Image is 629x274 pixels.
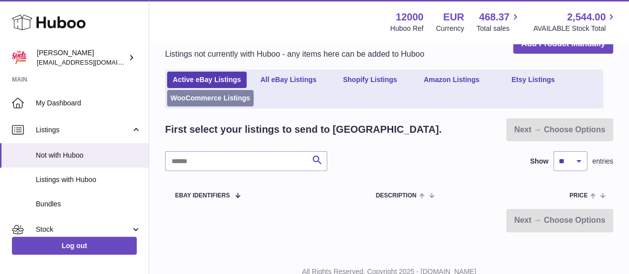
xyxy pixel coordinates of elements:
span: Description [375,192,416,199]
a: 468.37 Total sales [476,10,521,33]
a: 2,544.00 AVAILABLE Stock Total [533,10,617,33]
strong: EUR [443,10,464,24]
img: internalAdmin-12000@internal.huboo.com [12,50,27,65]
a: Active eBay Listings [167,72,247,88]
span: 468.37 [479,10,509,24]
span: Listings with Huboo [36,175,141,184]
span: My Dashboard [36,98,141,108]
div: Huboo Ref [390,24,424,33]
span: AVAILABLE Stock Total [533,24,617,33]
span: Not with Huboo [36,151,141,160]
span: Total sales [476,24,521,33]
span: [EMAIL_ADDRESS][DOMAIN_NAME] [37,58,146,66]
a: Shopify Listings [330,72,410,88]
span: entries [592,157,613,166]
a: Log out [12,237,137,255]
a: Etsy Listings [493,72,573,88]
span: eBay Identifiers [175,192,230,199]
label: Show [530,157,548,166]
div: [PERSON_NAME] [37,48,126,67]
span: 2,544.00 [567,10,606,24]
span: Bundles [36,199,141,209]
a: Add Product Manually [513,34,613,54]
p: Listings not currently with Huboo - any items here can be added to Huboo [165,49,424,60]
a: All eBay Listings [249,72,328,88]
a: Amazon Listings [412,72,491,88]
a: WooCommerce Listings [167,90,254,106]
span: Price [569,192,588,199]
span: Stock [36,225,131,234]
strong: 12000 [396,10,424,24]
h2: First select your listings to send to [GEOGRAPHIC_DATA]. [165,123,442,136]
span: Listings [36,125,131,135]
div: Currency [436,24,464,33]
